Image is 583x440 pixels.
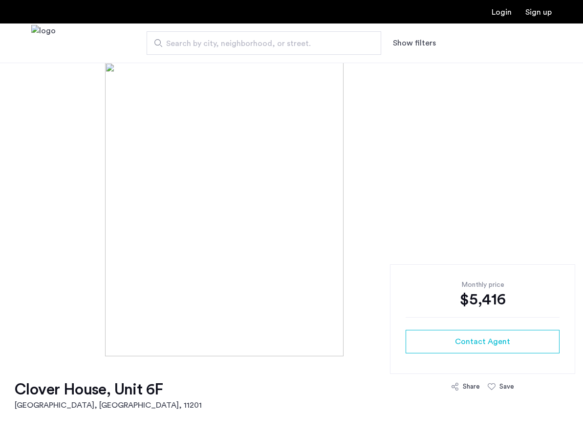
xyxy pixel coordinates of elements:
[455,336,510,347] span: Contact Agent
[15,380,202,411] a: Clover House, Unit 6F[GEOGRAPHIC_DATA], [GEOGRAPHIC_DATA], 11201
[499,382,514,392] div: Save
[15,399,202,411] h2: [GEOGRAPHIC_DATA], [GEOGRAPHIC_DATA] , 11201
[31,25,56,62] img: logo
[31,25,56,62] a: Cazamio Logo
[406,290,560,309] div: $5,416
[393,37,436,49] button: Show or hide filters
[406,330,560,353] button: button
[105,63,478,356] img: [object%20Object]
[525,8,552,16] a: Registration
[463,382,480,392] div: Share
[166,38,354,49] span: Search by city, neighborhood, or street.
[15,380,202,399] h1: Clover House, Unit 6F
[147,31,381,55] input: Apartment Search
[492,8,512,16] a: Login
[406,280,560,290] div: Monthly price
